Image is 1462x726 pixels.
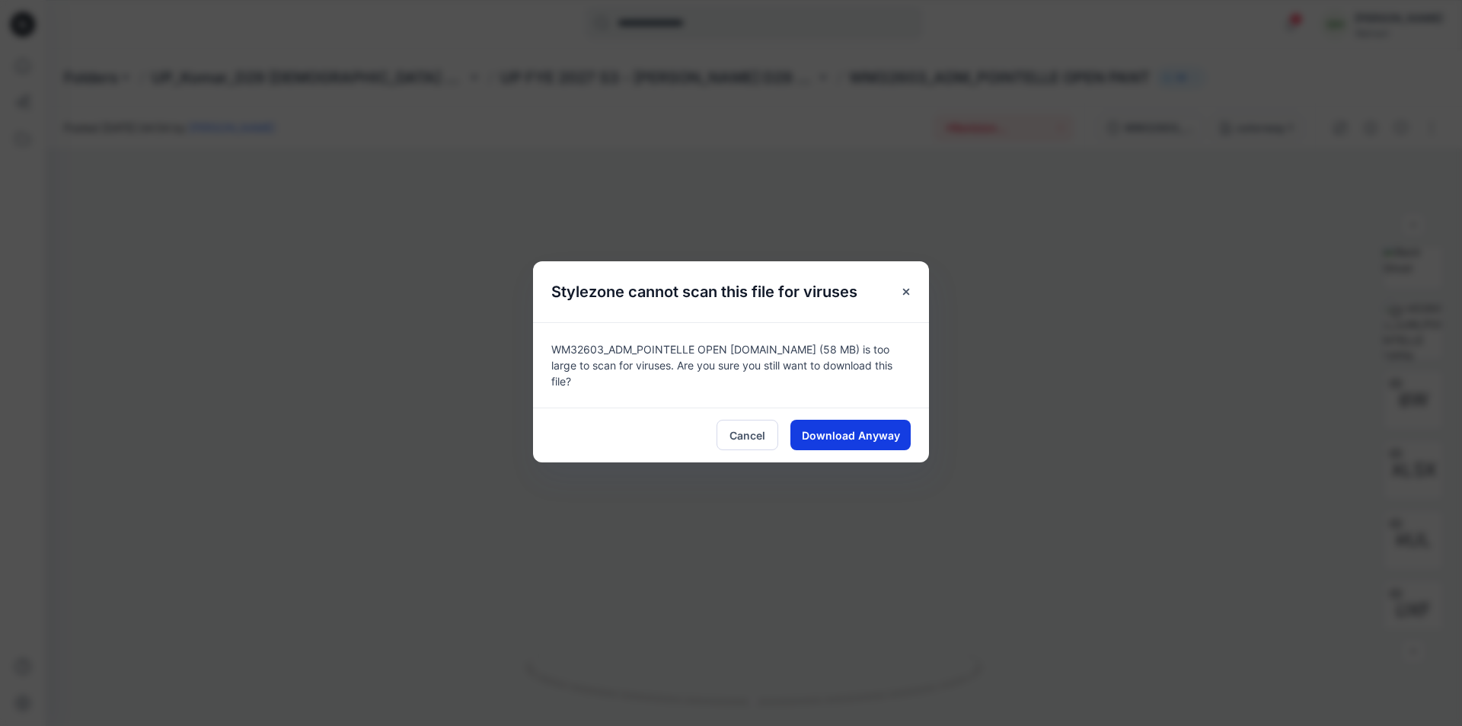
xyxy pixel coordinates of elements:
button: Cancel [717,420,778,450]
span: Download Anyway [802,427,900,443]
button: Close [892,278,920,305]
span: Cancel [729,427,765,443]
div: WM32603_ADM_POINTELLE OPEN [DOMAIN_NAME] (58 MB) is too large to scan for viruses. Are you sure y... [533,322,929,408]
button: Download Anyway [790,420,911,450]
h5: Stylezone cannot scan this file for viruses [533,261,876,322]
